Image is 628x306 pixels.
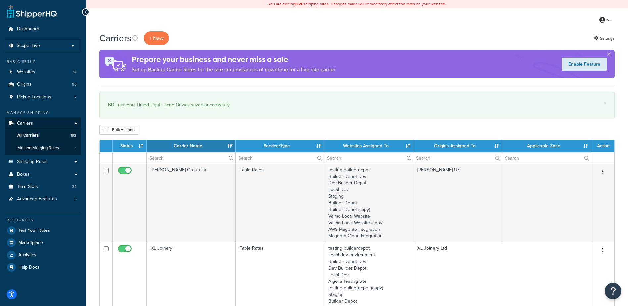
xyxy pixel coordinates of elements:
span: Marketplace [18,240,43,246]
th: Applicable Zone: activate to sort column ascending [502,140,591,152]
span: 2 [74,94,77,100]
li: Websites [5,66,81,78]
input: Search [413,152,502,164]
th: Origins Assigned To: activate to sort column ascending [413,140,503,152]
a: Dashboard [5,23,81,35]
li: Advanced Features [5,193,81,205]
div: BD Transport Timed Light - zone 1A was saved successfully [108,100,606,110]
a: ShipperHQ Home [7,5,57,18]
span: Scope: Live [17,43,40,49]
button: Bulk Actions [99,125,138,135]
a: Settings [594,34,615,43]
h1: Carriers [99,32,131,45]
a: Shipping Rules [5,156,81,168]
a: × [604,100,606,106]
button: Open Resource Center [605,283,621,299]
img: ad-rules-rateshop-fe6ec290ccb7230408bd80ed9643f0289d75e0ffd9eb532fc0e269fcd187b520.png [99,50,132,78]
span: Analytics [18,252,36,258]
span: Carriers [17,121,33,126]
span: 192 [70,133,76,138]
span: Help Docs [18,265,40,270]
p: Set up Backup Carrier Rates for the rare circumstances of downtime for a live rate carrier. [132,65,336,74]
span: 1 [75,145,76,151]
div: Manage Shipping [5,110,81,116]
span: 5 [74,196,77,202]
a: Origins 96 [5,78,81,91]
span: Websites [17,69,35,75]
a: Help Docs [5,261,81,273]
input: Search [502,152,591,164]
a: Marketplace [5,237,81,249]
div: Resources [5,217,81,223]
a: Websites 14 [5,66,81,78]
th: Carrier Name: activate to sort column ascending [147,140,236,152]
td: Table Rates [236,164,325,242]
li: Origins [5,78,81,91]
span: Test Your Rates [18,228,50,233]
a: Advanced Features 5 [5,193,81,205]
span: 32 [72,184,77,190]
span: All Carriers [17,133,39,138]
input: Search [147,152,235,164]
span: 14 [73,69,77,75]
a: Carriers [5,117,81,129]
a: Pickup Locations 2 [5,91,81,103]
a: Time Slots 32 [5,181,81,193]
b: LIVE [295,1,303,7]
h4: Prepare your business and never miss a sale [132,54,336,65]
li: Time Slots [5,181,81,193]
a: Enable Feature [562,58,607,71]
a: Boxes [5,168,81,180]
td: [PERSON_NAME] Group Ltd [147,164,236,242]
input: Search [324,152,413,164]
span: 96 [72,82,77,87]
a: Method Merging Rules 1 [5,142,81,154]
span: Pickup Locations [17,94,51,100]
th: Websites Assigned To: activate to sort column ascending [324,140,413,152]
span: Origins [17,82,32,87]
span: Dashboard [17,26,39,32]
input: Search [236,152,324,164]
li: Method Merging Rules [5,142,81,154]
div: Basic Setup [5,59,81,65]
td: [PERSON_NAME] UK [413,164,503,242]
li: Carriers [5,117,81,155]
span: Boxes [17,172,30,177]
span: Time Slots [17,184,38,190]
a: All Carriers 192 [5,129,81,142]
button: + New [144,31,169,45]
th: Status: activate to sort column ascending [113,140,147,152]
a: Analytics [5,249,81,261]
span: Advanced Features [17,196,57,202]
li: All Carriers [5,129,81,142]
span: Method Merging Rules [17,145,59,151]
li: Pickup Locations [5,91,81,103]
span: Shipping Rules [17,159,48,165]
td: testing builderdepot Builder Depot Dev Dev Builder Depot Local Dev Staging Builder Depot Builder ... [324,164,413,242]
th: Service/Type: activate to sort column ascending [236,140,325,152]
th: Action [591,140,614,152]
a: Test Your Rates [5,225,81,236]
